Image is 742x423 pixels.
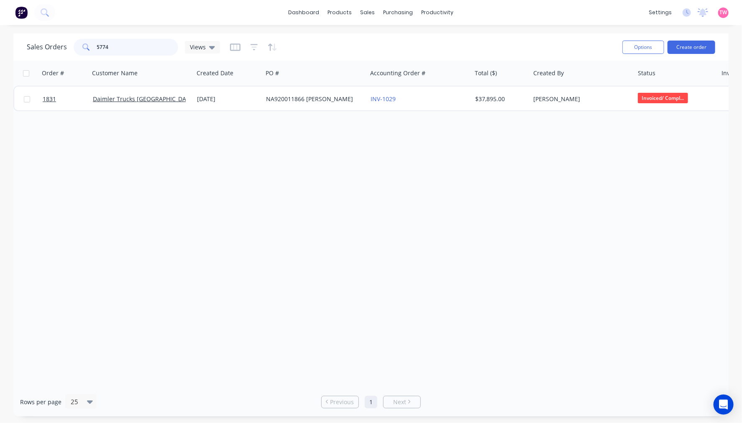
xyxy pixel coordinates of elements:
[284,6,324,19] a: dashboard
[324,6,356,19] div: products
[197,95,260,103] div: [DATE]
[318,396,424,408] ul: Pagination
[27,43,67,51] h1: Sales Orders
[638,69,655,77] div: Status
[356,6,379,19] div: sales
[20,398,61,406] span: Rows per page
[93,95,194,103] a: Daimler Trucks [GEOGRAPHIC_DATA]
[370,69,425,77] div: Accounting Order #
[714,395,734,415] div: Open Intercom Messenger
[266,95,359,103] div: NA920011866 [PERSON_NAME]
[43,95,56,103] span: 1831
[97,39,179,56] input: Search...
[15,6,28,19] img: Factory
[668,41,715,54] button: Create order
[197,69,233,77] div: Created Date
[534,95,627,103] div: [PERSON_NAME]
[417,6,458,19] div: productivity
[43,87,93,112] a: 1831
[365,396,377,408] a: Page 1 is your current page
[533,69,564,77] div: Created By
[322,398,358,406] a: Previous page
[622,41,664,54] button: Options
[190,43,206,51] span: Views
[645,6,676,19] div: settings
[330,398,354,406] span: Previous
[393,398,406,406] span: Next
[638,93,688,103] span: Invoiced/ Compl...
[266,69,279,77] div: PO #
[379,6,417,19] div: purchasing
[371,95,396,103] a: INV-1029
[92,69,138,77] div: Customer Name
[720,9,727,16] span: TW
[475,95,525,103] div: $37,895.00
[475,69,497,77] div: Total ($)
[42,69,64,77] div: Order #
[384,398,420,406] a: Next page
